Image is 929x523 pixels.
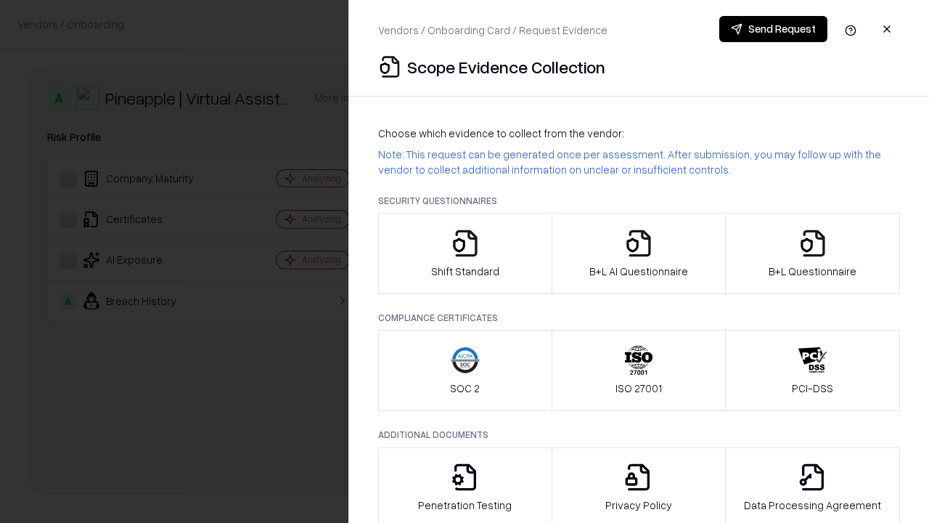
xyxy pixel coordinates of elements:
p: B+L AI Questionnaire [589,264,688,279]
button: ISO 27001 [552,330,727,411]
p: B+L Questionnaire [769,264,856,279]
p: Security Questionnaires [378,195,900,207]
button: PCI-DSS [725,330,900,411]
p: Scope Evidence Collection [407,55,605,78]
p: SOC 2 [450,381,480,396]
p: PCI-DSS [792,381,833,396]
button: Send Request [719,16,827,42]
p: Data Processing Agreement [744,498,881,513]
p: Privacy Policy [605,498,672,513]
p: Vendors / Onboarding Card / Request Evidence [378,23,607,38]
p: Choose which evidence to collect from the vendor: [378,126,900,141]
p: Compliance Certificates [378,312,900,324]
p: Additional Documents [378,429,900,441]
p: Note: This request can be generated once per assessment. After submission, you may follow up with... [378,147,900,177]
button: SOC 2 [378,330,552,411]
p: Penetration Testing [418,498,512,513]
p: Shift Standard [431,264,499,279]
button: B+L Questionnaire [725,213,900,294]
button: Shift Standard [378,213,552,294]
button: B+L AI Questionnaire [552,213,727,294]
p: ISO 27001 [615,381,662,396]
